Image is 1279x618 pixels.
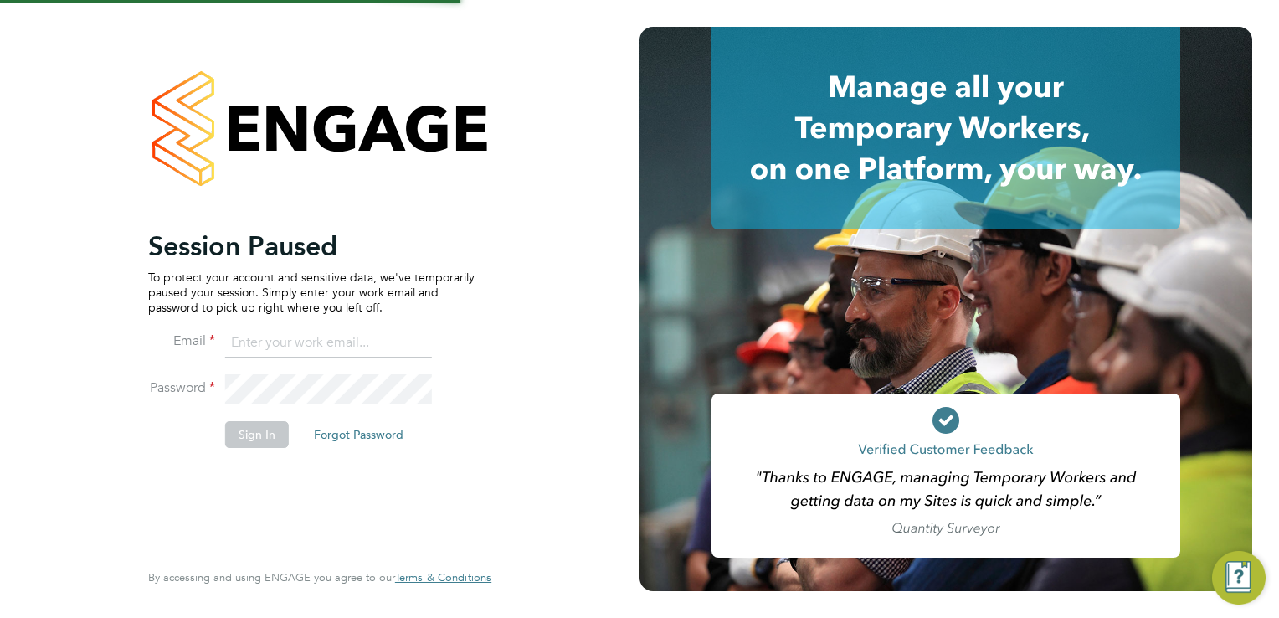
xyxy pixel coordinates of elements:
h2: Session Paused [148,229,475,263]
button: Sign In [225,421,289,448]
button: Engage Resource Center [1212,551,1266,605]
input: Enter your work email... [225,328,432,358]
button: Forgot Password [300,421,417,448]
span: By accessing and using ENGAGE you agree to our [148,570,491,585]
p: To protect your account and sensitive data, we've temporarily paused your session. Simply enter y... [148,270,475,316]
label: Password [148,379,215,397]
span: Terms & Conditions [395,570,491,585]
a: Terms & Conditions [395,571,491,585]
label: Email [148,332,215,350]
